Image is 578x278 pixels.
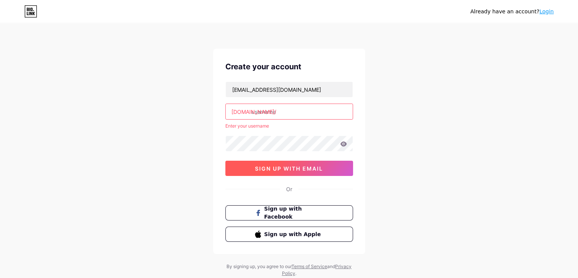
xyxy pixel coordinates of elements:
[264,205,323,221] span: Sign up with Facebook
[291,264,327,269] a: Terms of Service
[225,205,353,220] button: Sign up with Facebook
[231,108,276,116] div: [DOMAIN_NAME]/
[264,230,323,238] span: Sign up with Apple
[225,61,353,72] div: Create your account
[539,8,554,14] a: Login
[225,161,353,176] button: sign up with email
[225,263,354,277] div: By signing up, you agree to our and .
[225,123,353,129] div: Enter your username
[226,104,353,119] input: username
[226,82,353,97] input: Email
[286,185,292,193] div: Or
[255,165,323,172] span: sign up with email
[225,227,353,242] button: Sign up with Apple
[470,8,554,16] div: Already have an account?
